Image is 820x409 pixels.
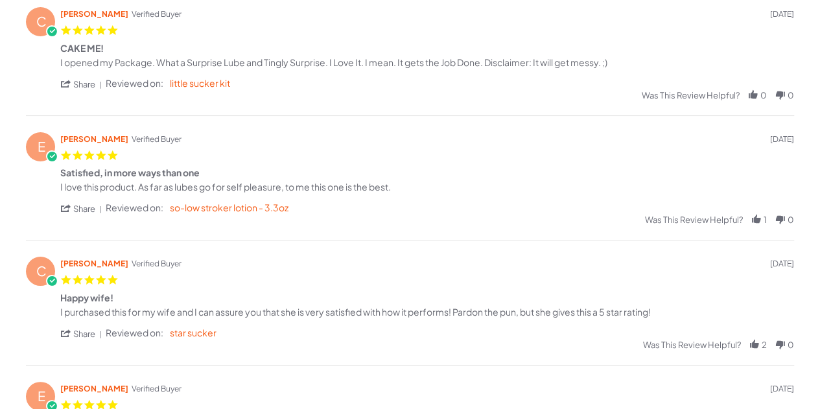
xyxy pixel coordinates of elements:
span: review date 06/29/25 [770,258,794,269]
div: vote up Review by Christopher P. on 29 Jun 2025 [749,338,760,351]
div: vote down Review by Chantel G. on 4 Aug 2025 [775,89,786,101]
span: Verified Buyer [132,8,182,19]
span: review date 06/29/25 [770,383,794,394]
span: 0 [788,90,794,101]
span: [PERSON_NAME] [60,8,128,19]
span: E [27,390,56,401]
a: little sucker kit [170,77,230,89]
span: review date 07/04/25 [770,134,794,145]
div: Satisfied, in more ways than one [60,167,200,181]
div: CAKE ME! [60,43,104,57]
span: [PERSON_NAME] [60,383,128,394]
span: 1 [764,215,767,226]
a: so-low stroker lotion - 3.3oz [170,202,288,213]
span: C [27,16,56,27]
span: Reviewed on: [106,327,163,338]
span: Verified Buyer [132,383,182,394]
div: vote down Review by Christopher P. on 29 Jun 2025 [775,338,786,351]
span: [PERSON_NAME] [60,134,128,145]
div: I purchased this for my wife and I can assure you that she is very satisfied with how it performs... [60,306,651,318]
div: vote down Review by Eddie S. on 4 Jul 2025 [775,213,786,226]
span: C [27,265,56,276]
span: E [27,141,56,152]
span: Was this review helpful? [642,90,740,101]
span: Reviewed on: [106,202,163,213]
span: Was this review helpful? [645,215,743,226]
span: share [60,78,106,89]
span: [PERSON_NAME] [60,258,128,269]
div: vote up Review by Chantel G. on 4 Aug 2025 [747,89,759,101]
span: share [60,327,106,339]
div: I opened my Package. What a Surprise Lube and Tingly Surprise. I Love It. I mean. It gets the Job... [60,56,607,68]
span: review date 08/04/25 [770,8,794,19]
div: I love this product. As far as lubes go for self pleasure, to me this one is the best. [60,181,391,193]
a: star sucker [170,327,217,338]
span: Verified Buyer [132,134,182,145]
span: 0 [760,90,767,101]
span: share [73,204,95,215]
span: share [73,329,95,340]
span: 2 [762,340,767,351]
div: vote up Review by Eddie S. on 4 Jul 2025 [751,213,762,226]
span: 0 [788,340,794,351]
span: Reviewed on: [106,78,163,89]
span: Was this review helpful? [643,340,741,351]
span: share [60,202,106,214]
span: 0 [788,215,794,226]
div: Happy wife! [60,292,113,307]
span: share [73,79,95,90]
span: Verified Buyer [132,258,182,269]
